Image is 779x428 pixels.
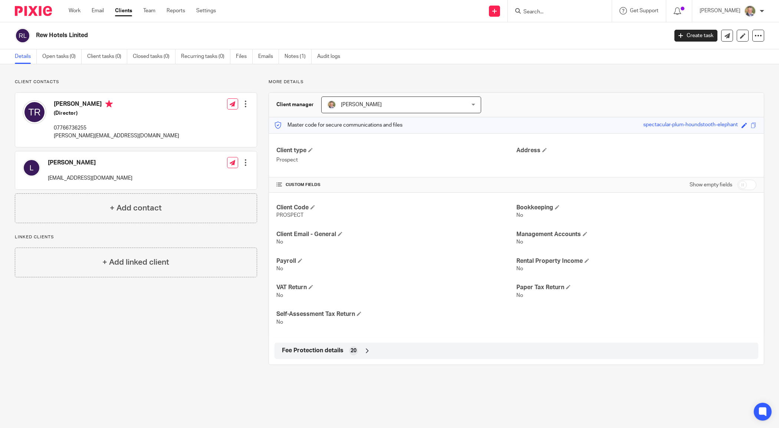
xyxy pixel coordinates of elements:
span: [PERSON_NAME] [341,102,382,107]
h4: Self-Assessment Tax Return [276,310,516,318]
h4: Bookkeeping [516,204,756,212]
p: Master code for secure communications and files [275,121,402,129]
a: Reports [167,7,185,14]
span: No [516,213,523,218]
h4: Address [516,147,756,154]
p: [PERSON_NAME][EMAIL_ADDRESS][DOMAIN_NAME] [54,132,179,140]
a: Closed tasks (0) [133,49,175,64]
h4: CUSTOM FIELDS [276,182,516,188]
p: 07766736255 [54,124,179,132]
span: No [516,266,523,271]
p: Client contacts [15,79,257,85]
a: Recurring tasks (0) [181,49,230,64]
img: svg%3E [15,28,30,43]
p: More details [269,79,764,85]
h2: Rew Hotels Linited [36,32,538,39]
label: Show empty fields [690,181,732,189]
span: No [276,293,283,298]
h4: Paper Tax Return [516,284,756,291]
h4: + Add contact [110,202,162,214]
h4: VAT Return [276,284,516,291]
h4: Payroll [276,257,516,265]
p: [EMAIL_ADDRESS][DOMAIN_NAME] [48,174,132,182]
h4: [PERSON_NAME] [54,100,179,110]
h3: Client manager [276,101,314,108]
img: Pixie [15,6,52,16]
img: High%20Res%20Andrew%20Price%20Accountants_Poppy%20Jakes%20photography-1109.jpg [744,5,756,17]
a: Client tasks (0) [87,49,127,64]
h4: [PERSON_NAME] [48,159,132,167]
h5: (Director) [54,110,179,117]
span: No [276,239,283,245]
a: Audit logs [317,49,346,64]
span: No [516,239,523,245]
input: Search [523,9,589,16]
p: Linked clients [15,234,257,240]
img: svg%3E [23,159,40,177]
span: 20 [351,347,356,355]
a: Email [92,7,104,14]
img: High%20Res%20Andrew%20Price%20Accountants_Poppy%20Jakes%20photography-1109.jpg [327,100,336,109]
a: Details [15,49,37,64]
a: Notes (1) [285,49,312,64]
a: Work [69,7,80,14]
h4: Client Email - General [276,231,516,238]
a: Clients [115,7,132,14]
span: PROSPECT [276,213,303,218]
p: Prospect [276,156,516,164]
h4: Management Accounts [516,231,756,238]
a: Emails [258,49,279,64]
h4: Rental Property Income [516,257,756,265]
a: Settings [196,7,216,14]
h4: Client Code [276,204,516,212]
a: Open tasks (0) [42,49,82,64]
h4: Client type [276,147,516,154]
div: spectacular-plum-houndstooth-elephant [643,121,738,130]
a: Create task [674,30,717,42]
span: No [276,266,283,271]
a: Files [236,49,253,64]
span: Get Support [630,8,658,13]
p: [PERSON_NAME] [700,7,740,14]
a: Team [143,7,155,14]
span: Fee Protection details [282,347,344,355]
img: svg%3E [23,100,46,124]
span: No [276,320,283,325]
span: No [516,293,523,298]
h4: + Add linked client [102,257,169,268]
i: Primary [105,100,113,108]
